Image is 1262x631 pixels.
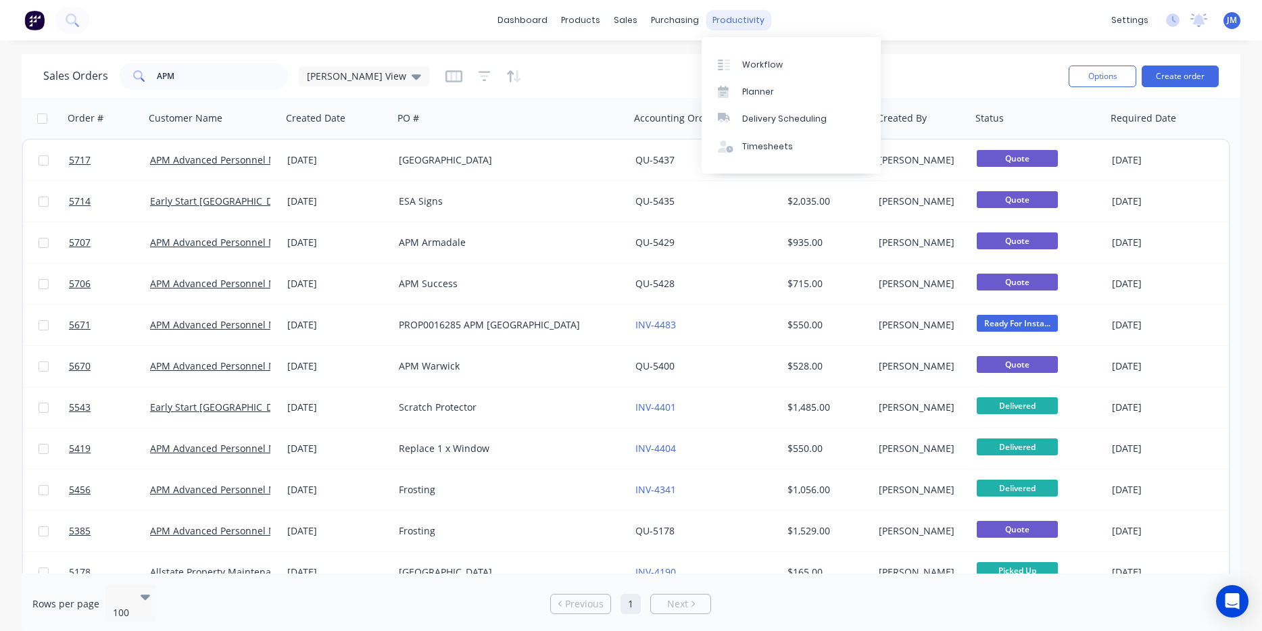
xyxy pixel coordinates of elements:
[879,277,962,291] div: [PERSON_NAME]
[1112,153,1219,167] div: [DATE]
[399,195,613,208] div: ESA Signs
[69,153,91,167] span: 5717
[975,111,1004,125] div: Status
[69,511,150,551] a: 5385
[565,597,604,611] span: Previous
[287,565,388,579] div: [DATE]
[977,521,1058,538] span: Quote
[742,86,774,98] div: Planner
[287,318,388,332] div: [DATE]
[635,236,675,249] a: QU-5429
[399,483,613,497] div: Frosting
[879,236,962,249] div: [PERSON_NAME]
[69,318,91,332] span: 5671
[702,133,881,160] a: Timesheets
[399,318,613,332] div: PROP0016285 APM [GEOGRAPHIC_DATA]
[69,305,150,345] a: 5671
[399,401,613,414] div: Scratch Protector
[635,318,676,331] a: INV-4483
[69,181,150,222] a: 5714
[287,524,388,538] div: [DATE]
[634,111,723,125] div: Accounting Order #
[742,113,827,125] div: Delivery Scheduling
[150,153,329,166] a: APM Advanced Personnel Management
[399,236,613,249] div: APM Armadale
[787,359,864,373] div: $528.00
[399,565,613,579] div: [GEOGRAPHIC_DATA]
[32,597,99,611] span: Rows per page
[287,442,388,455] div: [DATE]
[69,195,91,208] span: 5714
[879,565,962,579] div: [PERSON_NAME]
[787,195,864,208] div: $2,035.00
[706,10,771,30] div: productivity
[977,191,1058,208] span: Quote
[702,78,881,105] a: Planner
[307,69,406,83] span: [PERSON_NAME] View
[287,153,388,167] div: [DATE]
[399,442,613,455] div: Replace 1 x Window
[69,140,150,180] a: 5717
[69,277,91,291] span: 5706
[977,562,1058,579] span: Picked Up
[635,277,675,290] a: QU-5428
[787,565,864,579] div: $165.00
[150,277,329,290] a: APM Advanced Personnel Management
[977,438,1058,455] span: Delivered
[399,277,613,291] div: APM Success
[150,401,293,413] a: Early Start [GEOGRAPHIC_DATA]
[977,150,1058,167] span: Quote
[287,195,388,208] div: [DATE]
[24,10,45,30] img: Factory
[651,597,710,611] a: Next page
[1112,565,1219,579] div: [DATE]
[69,524,91,538] span: 5385
[287,401,388,414] div: [DATE]
[69,346,150,386] a: 5670
[1112,483,1219,497] div: [DATE]
[69,483,91,497] span: 5456
[551,597,610,611] a: Previous page
[397,111,419,125] div: PO #
[1069,66,1136,87] button: Options
[635,483,676,496] a: INV-4341
[150,318,329,331] a: APM Advanced Personnel Management
[1112,442,1219,455] div: [DATE]
[1112,401,1219,414] div: [DATE]
[787,401,864,414] div: $1,485.00
[149,111,222,125] div: Customer Name
[150,236,329,249] a: APM Advanced Personnel Management
[69,401,91,414] span: 5543
[879,195,962,208] div: [PERSON_NAME]
[1216,585,1248,617] div: Open Intercom Messenger
[702,51,881,78] a: Workflow
[150,359,329,372] a: APM Advanced Personnel Management
[879,153,962,167] div: [PERSON_NAME]
[635,442,676,455] a: INV-4404
[399,153,613,167] div: [GEOGRAPHIC_DATA]
[545,594,717,614] ul: Pagination
[68,111,103,125] div: Order #
[635,524,675,537] a: QU-5178
[69,222,150,263] a: 5707
[977,480,1058,497] span: Delivered
[287,236,388,249] div: [DATE]
[1112,318,1219,332] div: [DATE]
[69,442,91,455] span: 5419
[69,428,150,469] a: 5419
[1105,10,1155,30] div: settings
[1112,195,1219,208] div: [DATE]
[69,470,150,510] a: 5456
[287,483,388,497] div: [DATE]
[621,594,641,614] a: Page 1 is your current page
[399,359,613,373] div: APM Warwick
[607,10,644,30] div: sales
[879,524,962,538] div: [PERSON_NAME]
[1112,359,1219,373] div: [DATE]
[787,524,864,538] div: $1,529.00
[787,277,864,291] div: $715.00
[69,387,150,428] a: 5543
[1111,111,1176,125] div: Required Date
[1112,236,1219,249] div: [DATE]
[491,10,554,30] a: dashboard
